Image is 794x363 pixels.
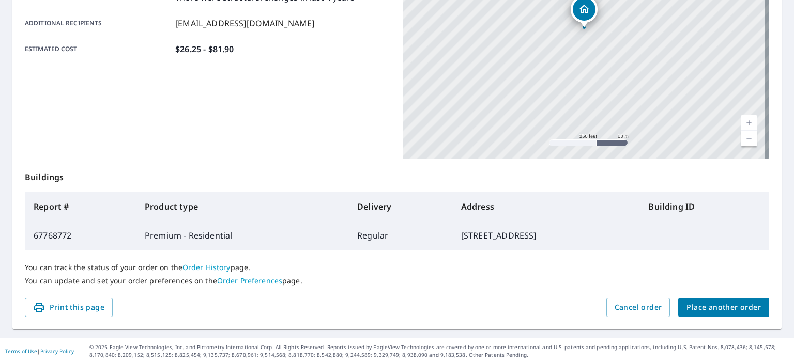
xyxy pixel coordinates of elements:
td: [STREET_ADDRESS] [453,221,640,250]
td: Regular [349,221,453,250]
a: Terms of Use [5,348,37,355]
p: You can track the status of your order on the page. [25,263,769,272]
a: Order History [182,262,231,272]
th: Report # [25,192,136,221]
a: Order Preferences [217,276,282,286]
button: Place another order [678,298,769,317]
p: Buildings [25,159,769,192]
p: Additional recipients [25,17,171,29]
button: Cancel order [606,298,670,317]
th: Building ID [640,192,769,221]
span: Print this page [33,301,104,314]
th: Address [453,192,640,221]
span: Cancel order [615,301,662,314]
a: Privacy Policy [40,348,74,355]
td: 67768772 [25,221,136,250]
p: You can update and set your order preferences on the page. [25,276,769,286]
p: | [5,348,74,354]
p: $26.25 - $81.90 [175,43,234,55]
p: Estimated cost [25,43,171,55]
span: Place another order [686,301,761,314]
p: [EMAIL_ADDRESS][DOMAIN_NAME] [175,17,314,29]
th: Product type [136,192,349,221]
p: © 2025 Eagle View Technologies, Inc. and Pictometry International Corp. All Rights Reserved. Repo... [89,343,789,359]
button: Print this page [25,298,113,317]
a: Current Level 17, Zoom In [741,115,757,131]
a: Current Level 17, Zoom Out [741,131,757,146]
td: Premium - Residential [136,221,349,250]
th: Delivery [349,192,453,221]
